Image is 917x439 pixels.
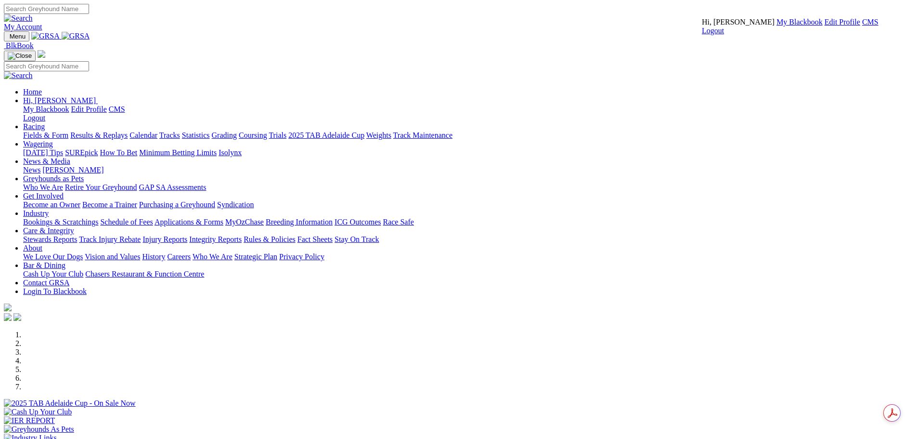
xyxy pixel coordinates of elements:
span: BlkBook [6,41,34,50]
a: Get Involved [23,192,64,200]
a: Chasers Restaurant & Function Centre [85,270,204,278]
span: Hi, [PERSON_NAME] [702,18,775,26]
img: Cash Up Your Club [4,408,72,416]
a: Careers [167,253,191,261]
a: Fact Sheets [297,235,333,243]
a: Injury Reports [142,235,187,243]
img: IER REPORT [4,416,55,425]
a: Syndication [217,200,254,209]
a: Vision and Values [85,253,140,261]
a: Retire Your Greyhound [65,183,137,191]
img: Search [4,14,33,23]
div: My Account [702,18,878,35]
a: Track Maintenance [393,131,452,139]
a: Results & Replays [70,131,128,139]
a: Racing [23,122,45,131]
img: facebook.svg [4,313,12,321]
a: Stay On Track [335,235,379,243]
a: About [23,244,42,252]
div: About [23,253,913,261]
a: Edit Profile [825,18,860,26]
a: Integrity Reports [189,235,242,243]
div: Greyhounds as Pets [23,183,913,192]
div: Care & Integrity [23,235,913,244]
a: CMS [862,18,878,26]
a: Schedule of Fees [100,218,153,226]
a: Statistics [182,131,210,139]
a: Breeding Information [266,218,333,226]
img: GRSA [31,32,60,40]
div: Hi, [PERSON_NAME] [23,105,913,122]
a: Purchasing a Greyhound [139,200,215,209]
a: News & Media [23,157,70,165]
a: BlkBook [4,41,34,50]
a: My Blackbook [776,18,823,26]
a: Industry [23,209,49,217]
a: Edit Profile [71,105,107,113]
input: Search [4,61,89,71]
div: Get Involved [23,200,913,209]
a: Stewards Reports [23,235,77,243]
a: How To Bet [100,148,138,157]
a: Who We Are [23,183,63,191]
a: Hi, [PERSON_NAME] [23,96,98,105]
a: Strategic Plan [234,253,277,261]
a: SUREpick [65,148,98,157]
div: Bar & Dining [23,270,913,279]
a: Minimum Betting Limits [139,148,217,157]
a: Track Injury Rebate [79,235,141,243]
a: MyOzChase [225,218,264,226]
a: My Account [4,23,42,31]
div: Wagering [23,148,913,157]
a: Who We Are [193,253,232,261]
a: Contact GRSA [23,279,69,287]
a: Grading [212,131,237,139]
a: [DATE] Tips [23,148,63,157]
span: Menu [10,33,26,40]
a: Cash Up Your Club [23,270,83,278]
a: Become an Owner [23,200,80,209]
a: We Love Our Dogs [23,253,83,261]
a: Tracks [159,131,180,139]
a: My Blackbook [23,105,69,113]
input: Search [4,4,89,14]
a: Rules & Policies [244,235,296,243]
a: History [142,253,165,261]
a: Care & Integrity [23,226,74,235]
div: Industry [23,218,913,226]
span: Hi, [PERSON_NAME] [23,96,96,105]
a: 2025 TAB Adelaide Cup [288,131,364,139]
img: 2025 TAB Adelaide Cup - On Sale Now [4,399,136,408]
a: GAP SA Assessments [139,183,207,191]
a: Fields & Form [23,131,68,139]
a: News [23,166,40,174]
img: GRSA [62,32,90,40]
img: logo-grsa-white.png [38,50,45,58]
img: Close [8,52,32,60]
a: Calendar [129,131,157,139]
a: CMS [109,105,125,113]
a: Coursing [239,131,267,139]
img: twitter.svg [13,313,21,321]
a: Become a Trainer [82,200,137,209]
a: Greyhounds as Pets [23,174,84,183]
a: Privacy Policy [279,253,324,261]
a: Trials [269,131,286,139]
a: Bar & Dining [23,261,65,269]
button: Toggle navigation [4,51,36,61]
a: Race Safe [383,218,413,226]
img: Greyhounds As Pets [4,425,74,434]
a: Logout [23,114,45,122]
button: Toggle navigation [4,31,29,41]
a: Applications & Forms [155,218,223,226]
a: Wagering [23,140,53,148]
img: Search [4,71,33,80]
img: logo-grsa-white.png [4,304,12,311]
a: Bookings & Scratchings [23,218,98,226]
a: Login To Blackbook [23,287,87,295]
a: [PERSON_NAME] [42,166,103,174]
div: News & Media [23,166,913,174]
a: Logout [702,27,724,35]
a: Isolynx [219,148,242,157]
a: Home [23,88,42,96]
